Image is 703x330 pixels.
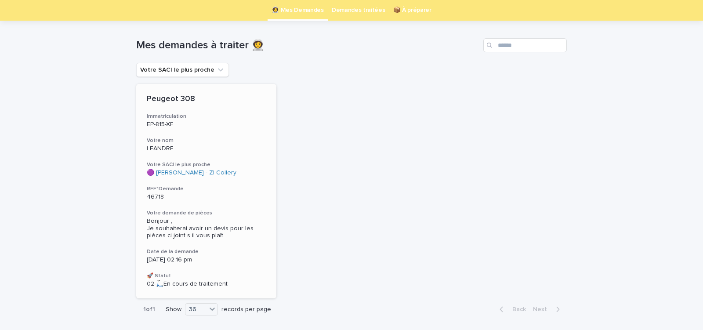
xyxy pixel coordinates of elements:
[147,94,266,104] p: Peugeot 308
[147,248,266,255] h3: Date de la demande
[221,306,271,313] p: records per page
[147,137,266,144] h3: Votre nom
[147,113,266,120] h3: Immatriculation
[147,272,266,279] h3: 🚀 Statut
[136,63,229,77] button: Votre SACI le plus proche
[147,145,266,152] p: LEANDRE
[507,306,526,312] span: Back
[483,38,567,52] input: Search
[147,280,266,288] p: 02-🛴En cours de traitement
[147,256,266,264] p: [DATE] 02:16 pm
[185,305,207,314] div: 36
[166,306,181,313] p: Show
[147,193,266,201] p: 46718
[147,218,266,239] span: Bonjour , Je souhaiterai avoir un devis pour les pièces ci joint s il vous plaît. ...
[533,306,552,312] span: Next
[136,84,276,298] a: Peugeot 308ImmatriculationEP-815-XFVotre nomLEANDREVotre SACI le plus proche🟣 [PERSON_NAME] - ZI ...
[147,169,236,177] a: 🟣 [PERSON_NAME] - ZI Collery
[136,299,162,320] p: 1 of 1
[147,210,266,217] h3: Votre demande de pièces
[493,305,529,313] button: Back
[147,185,266,192] h3: REF°Demande
[136,39,480,52] h1: Mes demandes à traiter 👩‍🚀
[147,121,266,128] p: EP-815-XF
[147,161,266,168] h3: Votre SACI le plus proche
[529,305,567,313] button: Next
[147,218,266,239] div: Bonjour , Je souhaiterai avoir un devis pour les pièces ci joint s il vous plaît. Vous remerciant...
